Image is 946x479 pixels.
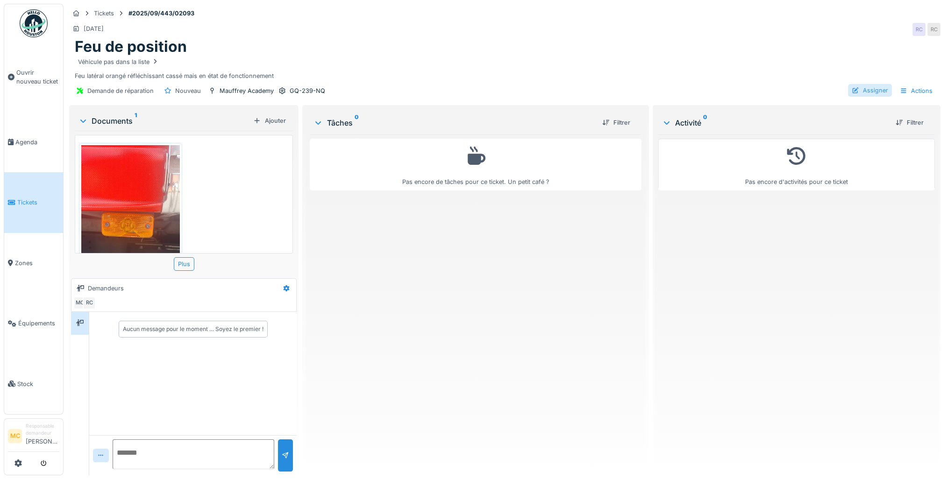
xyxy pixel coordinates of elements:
[87,86,154,95] div: Demande de réparation
[313,117,594,128] div: Tâches
[15,138,59,147] span: Agenda
[125,9,198,18] strong: #2025/09/443/02093
[4,353,63,414] a: Stock
[84,24,104,33] div: [DATE]
[848,84,892,97] div: Assigner
[927,23,940,36] div: RC
[354,117,358,128] sup: 0
[4,172,63,232] a: Tickets
[83,296,96,310] div: RC
[18,319,59,328] span: Équipements
[896,84,937,98] div: Actions
[8,423,59,452] a: MC Responsable demandeur[PERSON_NAME]
[16,68,59,86] span: Ouvrir nouveau ticket
[664,143,929,186] div: Pas encore d'activités pour ce ticket
[94,9,114,18] div: Tickets
[88,284,124,293] div: Demandeurs
[81,145,180,358] img: avfv23shk1qutfpaec48hx3uoci0
[316,143,635,186] div: Pas encore de tâches pour ce ticket. Un petit café ?
[4,293,63,353] a: Équipements
[4,42,63,112] a: Ouvrir nouveau ticket
[20,9,48,37] img: Badge_color-CXgf-gQk.svg
[17,198,59,207] span: Tickets
[249,114,289,127] div: Ajouter
[75,38,187,56] h1: Feu de position
[175,86,201,95] div: Nouveau
[598,116,634,129] div: Filtrer
[78,57,159,66] div: Véhicule pas dans la liste
[174,257,194,271] div: Plus
[220,86,274,95] div: Mauffrey Academy
[135,115,137,127] sup: 1
[75,56,935,80] div: Feu latéral orangé réfléchissant cassé mais en état de fonctionnement
[78,115,249,127] div: Documents
[17,380,59,388] span: Stock
[73,296,86,310] div: MC
[4,112,63,172] a: Agenda
[703,117,707,128] sup: 0
[912,23,925,36] div: RC
[662,117,888,128] div: Activité
[123,325,263,333] div: Aucun message pour le moment … Soyez le premier !
[26,423,59,450] li: [PERSON_NAME]
[26,423,59,437] div: Responsable demandeur
[892,116,927,129] div: Filtrer
[8,429,22,443] li: MC
[15,259,59,268] span: Zones
[4,233,63,293] a: Zones
[290,86,325,95] div: GQ-239-NQ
